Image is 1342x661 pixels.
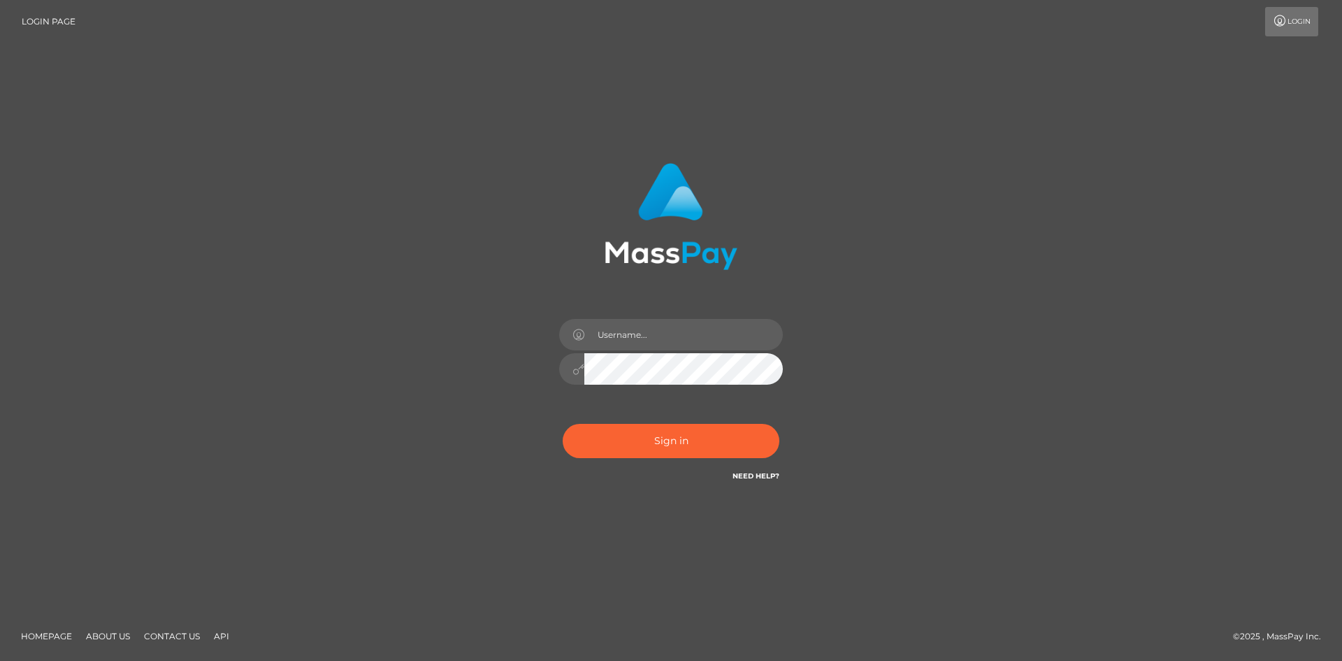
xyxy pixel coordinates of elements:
a: Contact Us [138,625,205,647]
img: MassPay Login [605,163,737,270]
a: About Us [80,625,136,647]
div: © 2025 , MassPay Inc. [1233,629,1332,644]
a: Need Help? [733,471,779,481]
input: Username... [584,319,783,350]
a: API [208,625,235,647]
a: Login Page [22,7,75,36]
a: Login [1265,7,1318,36]
button: Sign in [563,424,779,458]
a: Homepage [15,625,78,647]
